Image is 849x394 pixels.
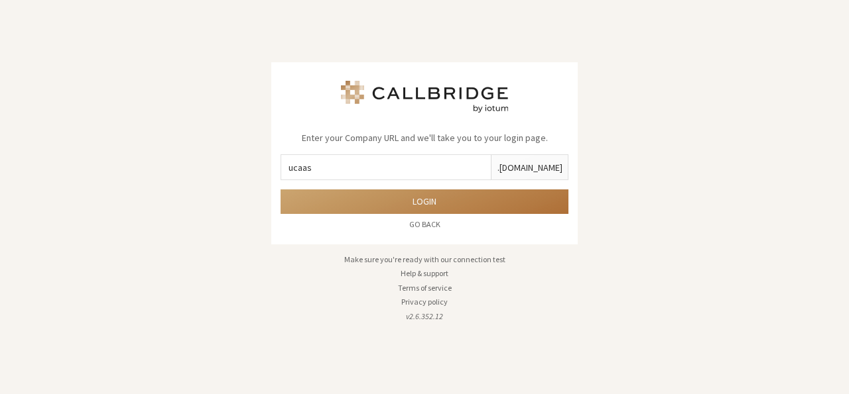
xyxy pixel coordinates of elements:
li: v2.6.352.12 [271,311,578,322]
input: eg. my-company-name [281,155,491,179]
p: Enter your Company URL and we'll take you to your login page. [281,131,568,145]
a: Make sure you're ready with our connection test [344,254,505,264]
img: Iotum [338,81,511,113]
a: Help & support [401,268,448,278]
div: .[DOMAIN_NAME] [491,155,568,179]
button: Login [281,189,568,214]
a: Privacy policy [401,297,448,307]
a: Terms of service [398,283,452,293]
button: Go back [281,214,568,235]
